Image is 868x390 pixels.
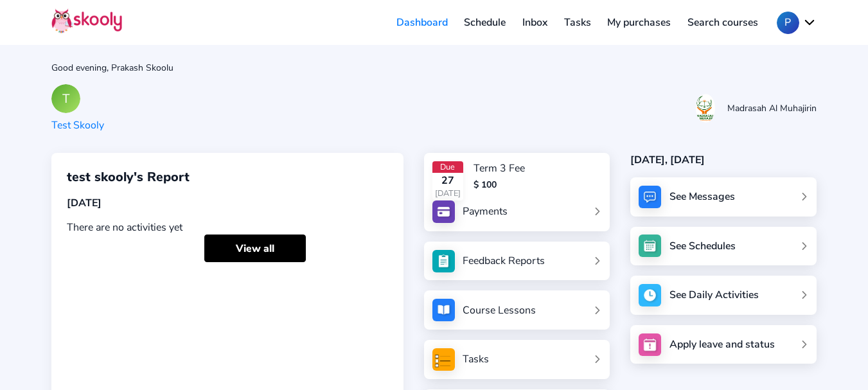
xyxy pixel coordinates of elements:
div: There are no activities yet [67,220,388,235]
a: Search courses [679,12,766,33]
img: activity.jpg [639,284,661,306]
div: Test Skooly [51,118,104,132]
a: See Schedules [630,227,817,266]
div: Term 3 Fee [474,161,525,175]
div: Tasks [463,352,489,366]
div: See Daily Activities [669,288,759,302]
div: Payments [463,204,508,218]
div: Madrasah Al Muhajirin [727,102,817,114]
img: see_atten.jpg [432,250,455,272]
div: See Schedules [669,239,736,253]
a: Apply leave and status [630,325,817,364]
div: Good evening, Prakash Skoolu [51,62,817,74]
a: Tasks [432,348,602,371]
div: [DATE] [432,188,464,199]
div: Feedback Reports [463,254,545,268]
a: Payments [432,200,602,223]
a: Dashboard [388,12,456,33]
div: T [51,84,80,113]
div: 27 [432,173,464,188]
img: payments.jpg [432,200,455,223]
a: See Daily Activities [630,276,817,315]
div: Due [432,161,464,173]
img: messages.jpg [639,186,661,208]
img: 20230806105549191721120920121638WbchSGNwF9Uov6yKSN.png [696,94,715,123]
img: courses.jpg [432,299,455,321]
img: tasksForMpWeb.png [432,348,455,371]
a: Course Lessons [432,299,602,321]
a: My purchases [599,12,679,33]
div: Course Lessons [463,303,536,317]
a: Inbox [514,12,556,33]
div: See Messages [669,190,735,204]
div: [DATE], [DATE] [630,153,817,167]
a: Feedback Reports [432,250,602,272]
img: Skooly [51,8,122,33]
button: Pchevron down outline [777,12,817,34]
img: schedule.jpg [639,235,661,257]
a: Schedule [456,12,515,33]
img: apply_leave.jpg [639,333,661,356]
div: [DATE] [67,196,388,210]
div: $ 100 [474,179,525,191]
a: Tasks [556,12,599,33]
span: test skooly's Report [67,168,190,186]
div: Apply leave and status [669,337,775,351]
a: View all [204,235,306,262]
